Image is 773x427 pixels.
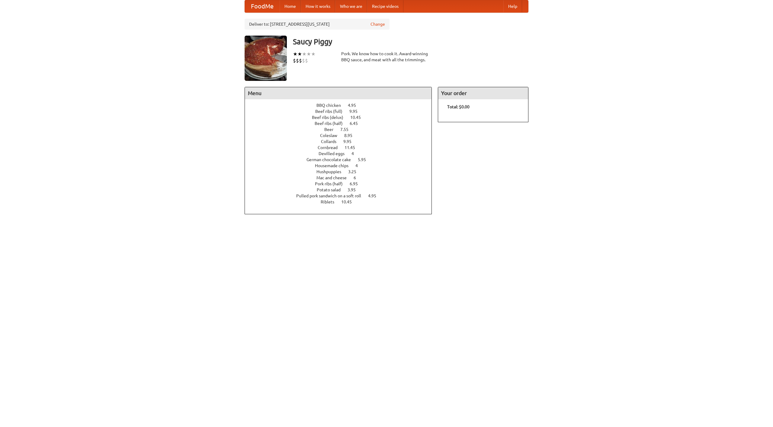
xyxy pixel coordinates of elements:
span: Pulled pork sandwich on a soft roll [296,193,367,198]
a: Potato salad 3.95 [317,187,367,192]
a: Cornbread 11.45 [318,145,366,150]
span: 4 [355,163,364,168]
span: Mac and cheese [316,175,353,180]
a: Devilled eggs 4 [319,151,365,156]
span: Potato salad [317,187,347,192]
li: $ [296,57,299,64]
b: Total: $0.00 [447,104,470,109]
div: Deliver to: [STREET_ADDRESS][US_STATE] [245,19,390,30]
span: Devilled eggs [319,151,351,156]
span: 7.55 [340,127,354,132]
li: $ [305,57,308,64]
span: 4 [351,151,360,156]
span: 9.95 [343,139,358,144]
a: BBQ chicken 4.95 [316,103,367,108]
a: Home [280,0,301,12]
span: Beer [324,127,339,132]
span: Housemade chips [315,163,354,168]
span: 6 [354,175,362,180]
a: FoodMe [245,0,280,12]
a: Beer 7.55 [324,127,360,132]
span: 6.45 [350,121,364,126]
span: Hushpuppies [316,169,347,174]
li: ★ [293,51,297,57]
a: Who we are [335,0,367,12]
a: Riblets 10.45 [321,199,363,204]
a: Change [370,21,385,27]
a: Collards 9.95 [321,139,363,144]
a: Beef ribs (full) 9.95 [315,109,369,114]
span: 5.95 [358,157,372,162]
a: Help [503,0,522,12]
a: Beef ribs (delux) 10.45 [312,115,372,120]
a: Hushpuppies 3.25 [316,169,367,174]
li: ★ [297,51,302,57]
span: 3.25 [348,169,362,174]
span: German chocolate cake [306,157,357,162]
a: Recipe videos [367,0,403,12]
li: $ [293,57,296,64]
a: German chocolate cake 5.95 [306,157,377,162]
h4: Menu [245,87,431,99]
li: $ [299,57,302,64]
span: 6.95 [350,181,364,186]
a: Mac and cheese 6 [316,175,367,180]
span: Pork ribs (half) [315,181,349,186]
span: 11.45 [345,145,361,150]
h4: Your order [438,87,528,99]
a: Housemade chips 4 [315,163,369,168]
span: Riblets [321,199,340,204]
span: Cornbread [318,145,344,150]
div: Pork. We know how to cook it. Award-winning BBQ sauce, and meat with all the trimmings. [341,51,432,63]
span: Beef ribs (full) [315,109,348,114]
a: How it works [301,0,335,12]
a: Pulled pork sandwich on a soft roll 4.95 [296,193,387,198]
span: 4.95 [348,103,362,108]
span: 3.95 [348,187,362,192]
li: $ [302,57,305,64]
span: BBQ chicken [316,103,347,108]
a: Beef ribs (half) 6.45 [315,121,369,126]
span: 10.45 [350,115,367,120]
span: 9.95 [349,109,364,114]
span: Beef ribs (half) [315,121,349,126]
a: Pork ribs (half) 6.95 [315,181,369,186]
span: Beef ribs (delux) [312,115,349,120]
span: Coleslaw [320,133,343,138]
a: Coleslaw 8.95 [320,133,364,138]
img: angular.jpg [245,36,287,81]
h3: Saucy Piggy [293,36,528,48]
li: ★ [311,51,316,57]
span: 10.45 [341,199,358,204]
span: 8.95 [344,133,358,138]
span: Collards [321,139,342,144]
li: ★ [302,51,306,57]
span: 4.95 [368,193,382,198]
li: ★ [306,51,311,57]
